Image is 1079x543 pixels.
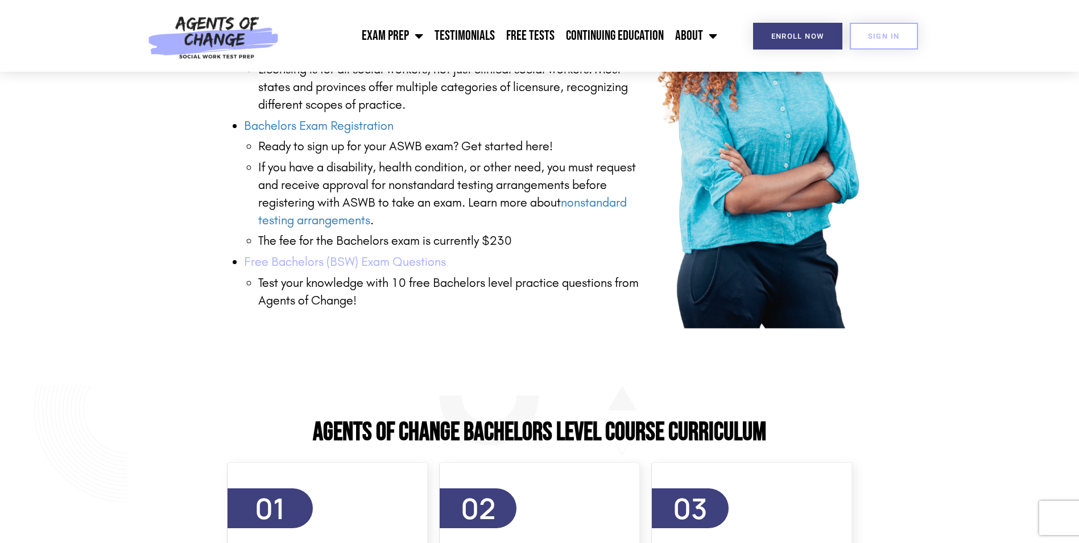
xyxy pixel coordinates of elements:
[356,22,429,50] a: Exam Prep
[753,23,842,50] a: Enroll Now
[285,22,723,50] nav: Menu
[258,61,650,113] p: Licensing is for all social workers, not just clinical social workers. Most states and provinces ...
[501,22,560,50] a: Free Tests
[429,22,501,50] a: Testimonials
[868,32,900,40] span: SIGN IN
[244,118,394,133] a: Bachelors Exam Registration
[221,419,858,445] h2: Agents of Change Bachelors Level Course Curriculum
[244,254,446,269] a: Free Bachelors (BSW) Exam Questions
[255,489,285,528] span: 01
[258,274,650,310] li: Test your knowledge with 10 free Bachelors level practice questions from Agents of Change!
[850,23,918,50] a: SIGN IN
[771,32,824,40] span: Enroll Now
[258,138,650,155] li: Ready to sign up for your ASWB exam? Get started here!
[673,489,708,528] span: 03
[258,159,650,229] li: If you have a disability, health condition, or other need, you must request and receive approval ...
[258,195,627,228] a: nonstandard testing arrangements
[258,232,650,250] li: The fee for the Bachelors exam is currently $230
[560,22,669,50] a: Continuing Education
[461,489,495,528] span: 02
[669,22,723,50] a: About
